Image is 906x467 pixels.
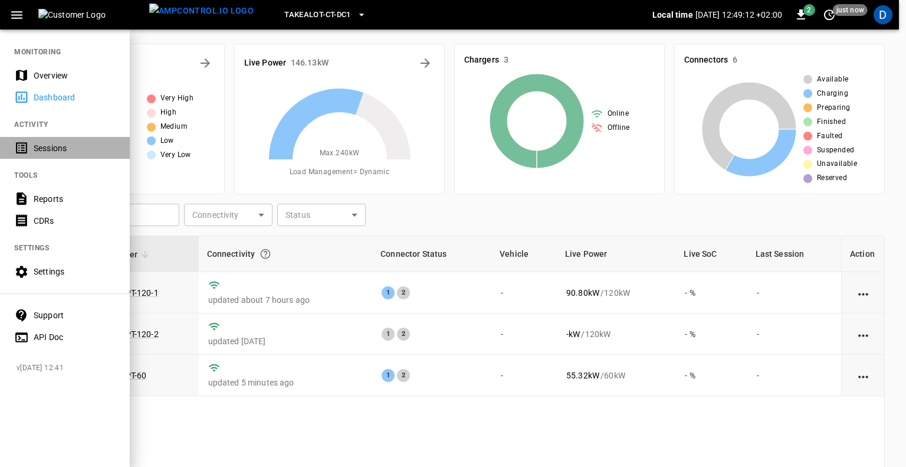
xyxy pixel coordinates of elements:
div: Support [34,309,116,321]
span: 2 [803,4,815,16]
span: v [DATE] 12:41 [17,363,120,374]
div: profile-icon [874,5,892,24]
div: Dashboard [34,92,116,103]
div: API Doc [34,331,116,343]
div: Settings [34,266,116,277]
div: Sessions [34,142,116,154]
div: Overview [34,70,116,81]
span: Takealot-CT-DC1 [284,8,351,22]
div: CDRs [34,215,116,227]
span: just now [833,4,868,16]
img: ampcontrol.io logo [149,4,254,18]
img: Customer Logo [38,9,145,21]
div: Reports [34,193,116,205]
p: Local time [652,9,693,21]
p: [DATE] 12:49:12 +02:00 [695,9,782,21]
button: set refresh interval [820,5,839,24]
